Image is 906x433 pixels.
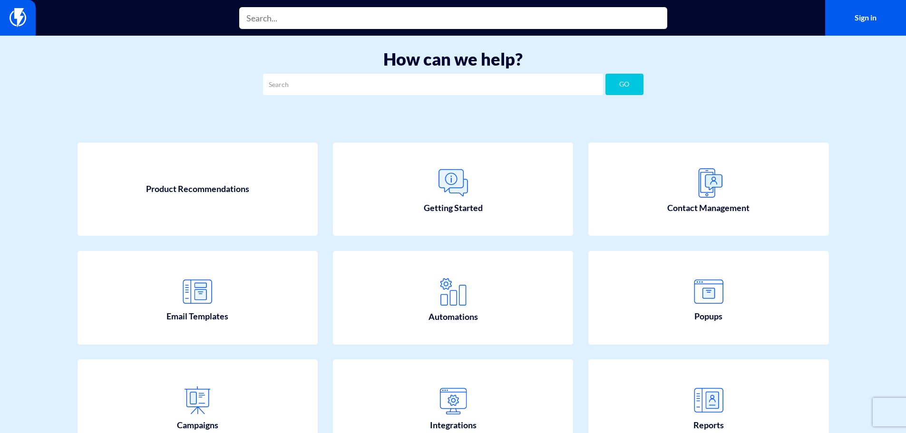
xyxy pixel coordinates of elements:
a: Popups [588,251,829,345]
input: Search... [239,7,667,29]
a: Product Recommendations [78,143,318,236]
span: Integrations [430,419,477,432]
span: Email Templates [166,310,228,323]
span: Product Recommendations [146,183,249,195]
a: Getting Started [333,143,574,236]
span: Reports [693,419,724,432]
a: Contact Management [588,143,829,236]
button: GO [605,74,643,95]
h1: How can we help? [14,50,892,69]
span: Campaigns [177,419,218,432]
a: Automations [333,251,574,345]
a: Email Templates [78,251,318,345]
span: Contact Management [667,202,750,214]
span: Getting Started [424,202,483,214]
input: Search [263,74,603,95]
span: Automations [429,311,478,323]
span: Popups [694,310,722,323]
